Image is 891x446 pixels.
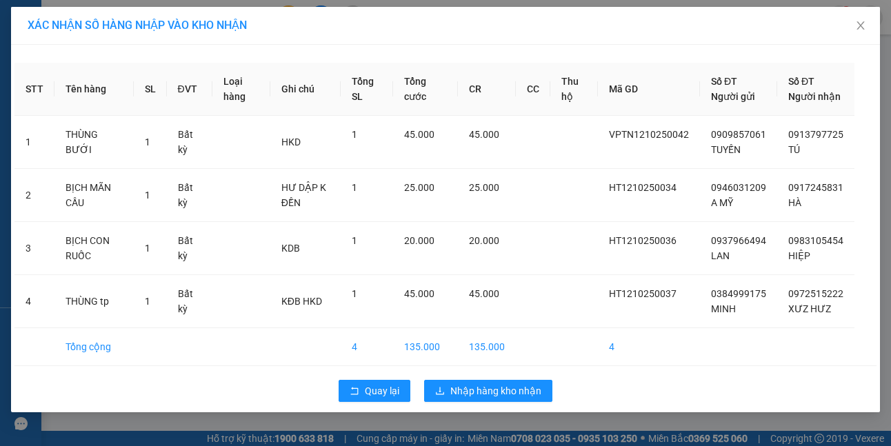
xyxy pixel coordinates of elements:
span: Số ĐT [711,76,737,87]
span: 0937966494 [711,235,766,246]
td: 135.000 [458,328,516,366]
span: 1 [352,288,357,299]
span: 25.000 [404,182,434,193]
span: HƯ DẬP K ĐỀN [281,182,326,208]
span: MINH [711,303,736,314]
td: Bất kỳ [167,169,213,222]
td: 4 [14,275,54,328]
th: CC [516,63,550,116]
span: 20.000 [469,235,499,246]
span: TUYẾN [711,144,741,155]
span: Người gửi [711,91,755,102]
span: close [855,20,866,31]
th: Tổng cước [393,63,457,116]
span: 45.000 [469,288,499,299]
td: BỊCH CON RUỐC [54,222,134,275]
td: BỊCH MÃN CẦU [54,169,134,222]
span: TÚ [788,144,800,155]
span: HÀ [788,197,801,208]
span: 0917245831 [788,182,843,193]
th: Tên hàng [54,63,134,116]
th: CR [458,63,516,116]
td: 1 [14,116,54,169]
span: HT1210250037 [609,288,677,299]
span: 1 [145,296,150,307]
span: HIỆP [788,250,810,261]
td: Bất kỳ [167,222,213,275]
button: rollbackQuay lại [339,380,410,402]
th: Ghi chú [270,63,341,116]
span: 1 [145,243,150,254]
span: download [435,386,445,397]
span: 1 [352,235,357,246]
span: HKD [281,136,301,148]
span: XÁC NHẬN SỐ HÀNG NHẬP VÀO KHO NHẬN [28,19,247,32]
td: 4 [341,328,393,366]
span: 1 [145,136,150,148]
span: 0972515222 [788,288,843,299]
span: Người nhận [788,91,841,102]
span: XƯZ HƯZ [788,303,831,314]
span: LAN [711,250,730,261]
td: THÙNG BƯỚI [54,116,134,169]
th: Mã GD [598,63,700,116]
span: 45.000 [404,129,434,140]
span: 1 [352,182,357,193]
span: 1 [145,190,150,201]
span: Số ĐT [788,76,814,87]
span: 0909857061 [711,129,766,140]
span: Nhập hàng kho nhận [450,383,541,398]
span: 45.000 [404,288,434,299]
th: ĐVT [167,63,213,116]
span: 0946031209 [711,182,766,193]
span: A MỸ [711,197,733,208]
span: 0913797725 [788,129,843,140]
span: KĐB HKD [281,296,322,307]
td: 4 [598,328,700,366]
td: Bất kỳ [167,116,213,169]
th: Tổng SL [341,63,393,116]
td: THÙNG tp [54,275,134,328]
span: rollback [350,386,359,397]
span: Quay lại [365,383,399,398]
th: Loại hàng [212,63,270,116]
td: 3 [14,222,54,275]
button: Close [841,7,880,45]
span: 45.000 [469,129,499,140]
th: Thu hộ [550,63,598,116]
span: 0983105454 [788,235,843,246]
span: 1 [352,129,357,140]
button: downloadNhập hàng kho nhận [424,380,552,402]
span: 0384999175 [711,288,766,299]
span: 25.000 [469,182,499,193]
span: HT1210250036 [609,235,677,246]
span: KDB [281,243,300,254]
td: 135.000 [393,328,457,366]
span: HT1210250034 [609,182,677,193]
span: VPTN1210250042 [609,129,689,140]
td: Tổng cộng [54,328,134,366]
th: SL [134,63,167,116]
th: STT [14,63,54,116]
span: 20.000 [404,235,434,246]
td: 2 [14,169,54,222]
td: Bất kỳ [167,275,213,328]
